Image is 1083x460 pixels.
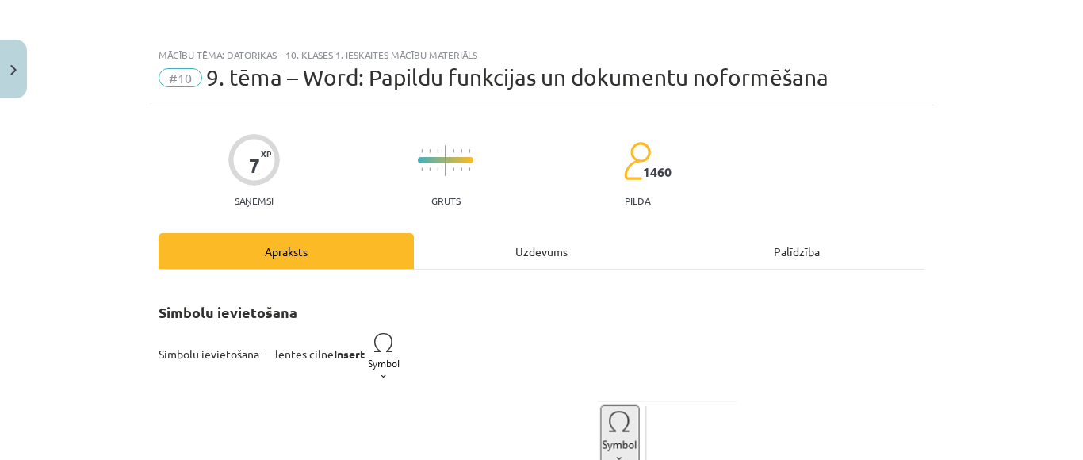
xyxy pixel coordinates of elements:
span: 9. tēma – Word: Papildu funkcijas un dokumentu noformēšana [206,64,829,90]
span: 1460 [643,165,672,179]
span: #10 [159,68,202,87]
img: icon-close-lesson-0947bae3869378f0d4975bcd49f059093ad1ed9edebbc8119c70593378902aed.svg [10,65,17,75]
p: pilda [625,195,650,206]
img: icon-short-line-57e1e144782c952c97e751825c79c345078a6d821885a25fce030b3d8c18986b.svg [421,149,423,153]
img: icon-short-line-57e1e144782c952c97e751825c79c345078a6d821885a25fce030b3d8c18986b.svg [469,149,470,153]
p: Saņemsi [228,195,280,206]
div: Uzdevums [414,233,669,269]
div: Apraksts [159,233,414,269]
img: icon-short-line-57e1e144782c952c97e751825c79c345078a6d821885a25fce030b3d8c18986b.svg [437,167,438,171]
img: icon-short-line-57e1e144782c952c97e751825c79c345078a6d821885a25fce030b3d8c18986b.svg [429,149,431,153]
img: icon-short-line-57e1e144782c952c97e751825c79c345078a6d821885a25fce030b3d8c18986b.svg [461,167,462,171]
div: Palīdzība [669,233,924,269]
img: icon-short-line-57e1e144782c952c97e751825c79c345078a6d821885a25fce030b3d8c18986b.svg [429,167,431,171]
strong: Simbolu ievietošana [159,303,297,321]
img: icon-short-line-57e1e144782c952c97e751825c79c345078a6d821885a25fce030b3d8c18986b.svg [453,149,454,153]
span: XP [261,149,271,158]
img: icon-short-line-57e1e144782c952c97e751825c79c345078a6d821885a25fce030b3d8c18986b.svg [469,167,470,171]
img: icon-short-line-57e1e144782c952c97e751825c79c345078a6d821885a25fce030b3d8c18986b.svg [421,167,423,171]
p: Grūts [431,195,461,206]
strong: Insert [334,347,403,361]
img: icon-short-line-57e1e144782c952c97e751825c79c345078a6d821885a25fce030b3d8c18986b.svg [461,149,462,153]
img: icon-short-line-57e1e144782c952c97e751825c79c345078a6d821885a25fce030b3d8c18986b.svg [437,149,438,153]
img: students-c634bb4e5e11cddfef0936a35e636f08e4e9abd3cc4e673bd6f9a4125e45ecb1.svg [623,141,651,181]
img: icon-short-line-57e1e144782c952c97e751825c79c345078a6d821885a25fce030b3d8c18986b.svg [453,167,454,171]
p: Simbolu ievietošana — lentes cilne [159,328,924,384]
div: Mācību tēma: Datorikas - 10. klases 1. ieskaites mācību materiāls [159,49,924,60]
img: icon-long-line-d9ea69661e0d244f92f715978eff75569469978d946b2353a9bb055b3ed8787d.svg [445,145,446,176]
div: 7 [249,155,260,177]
